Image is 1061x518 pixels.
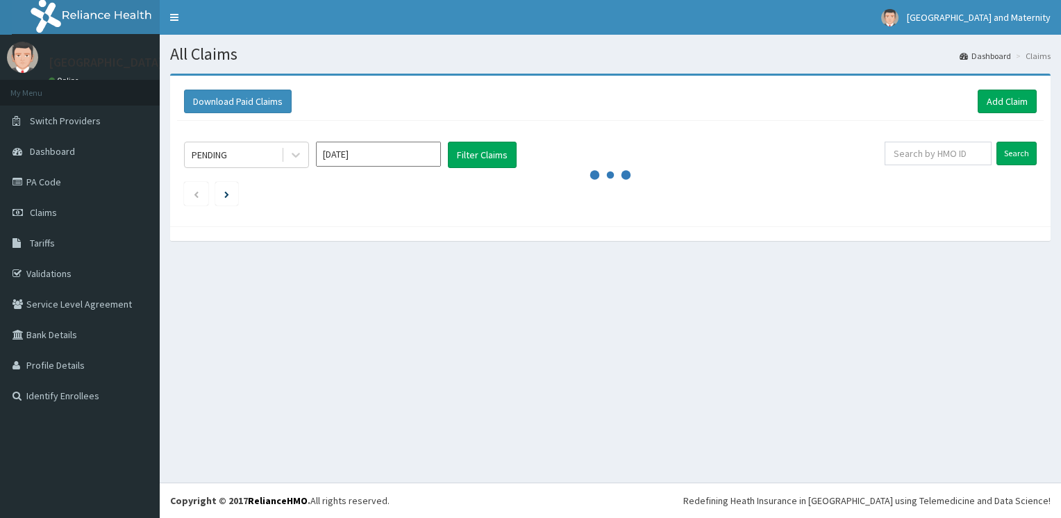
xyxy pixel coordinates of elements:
[49,76,82,85] a: Online
[192,148,227,162] div: PENDING
[30,115,101,127] span: Switch Providers
[184,90,292,113] button: Download Paid Claims
[193,187,199,200] a: Previous page
[885,142,992,165] input: Search by HMO ID
[996,142,1037,165] input: Search
[224,187,229,200] a: Next page
[49,56,242,69] p: [GEOGRAPHIC_DATA] and Maternity
[1012,50,1051,62] li: Claims
[960,50,1011,62] a: Dashboard
[170,45,1051,63] h1: All Claims
[590,154,631,196] svg: audio-loading
[248,494,308,507] a: RelianceHMO
[30,237,55,249] span: Tariffs
[683,494,1051,508] div: Redefining Heath Insurance in [GEOGRAPHIC_DATA] using Telemedicine and Data Science!
[7,42,38,73] img: User Image
[160,483,1061,518] footer: All rights reserved.
[30,206,57,219] span: Claims
[170,494,310,507] strong: Copyright © 2017 .
[316,142,441,167] input: Select Month and Year
[978,90,1037,113] a: Add Claim
[30,145,75,158] span: Dashboard
[907,11,1051,24] span: [GEOGRAPHIC_DATA] and Maternity
[881,9,899,26] img: User Image
[448,142,517,168] button: Filter Claims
